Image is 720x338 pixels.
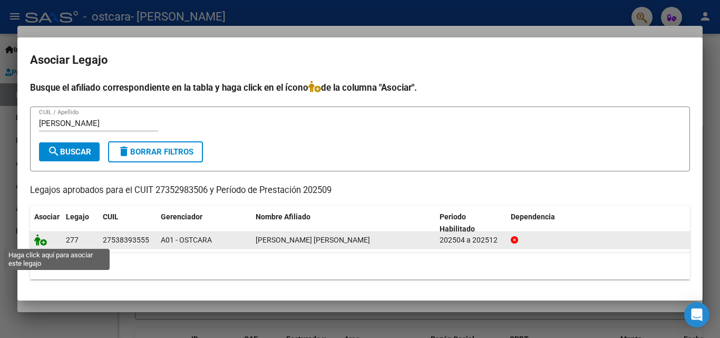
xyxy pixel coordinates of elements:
[440,213,475,233] span: Periodo Habilitado
[435,206,507,240] datatable-header-cell: Periodo Habilitado
[30,81,690,94] h4: Busque el afiliado correspondiente en la tabla y haga click en el ícono de la columna "Asociar".
[684,302,709,327] div: Open Intercom Messenger
[47,145,60,158] mat-icon: search
[47,147,91,157] span: Buscar
[30,50,690,70] h2: Asociar Legajo
[118,147,193,157] span: Borrar Filtros
[30,206,62,240] datatable-header-cell: Asociar
[108,141,203,162] button: Borrar Filtros
[507,206,690,240] datatable-header-cell: Dependencia
[157,206,251,240] datatable-header-cell: Gerenciador
[62,206,99,240] datatable-header-cell: Legajo
[103,213,119,221] span: CUIL
[34,213,60,221] span: Asociar
[256,213,310,221] span: Nombre Afiliado
[161,236,212,244] span: A01 - OSTCARA
[161,213,202,221] span: Gerenciador
[30,253,690,279] div: 1 registros
[256,236,370,244] span: QUIROZ BRENDA DAIANA
[118,145,130,158] mat-icon: delete
[30,184,690,197] p: Legajos aprobados para el CUIT 27352983506 y Período de Prestación 202509
[440,234,502,246] div: 202504 a 202512
[511,213,555,221] span: Dependencia
[251,206,435,240] datatable-header-cell: Nombre Afiliado
[99,206,157,240] datatable-header-cell: CUIL
[66,236,79,244] span: 277
[103,234,149,246] div: 27538393555
[39,142,100,161] button: Buscar
[66,213,89,221] span: Legajo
